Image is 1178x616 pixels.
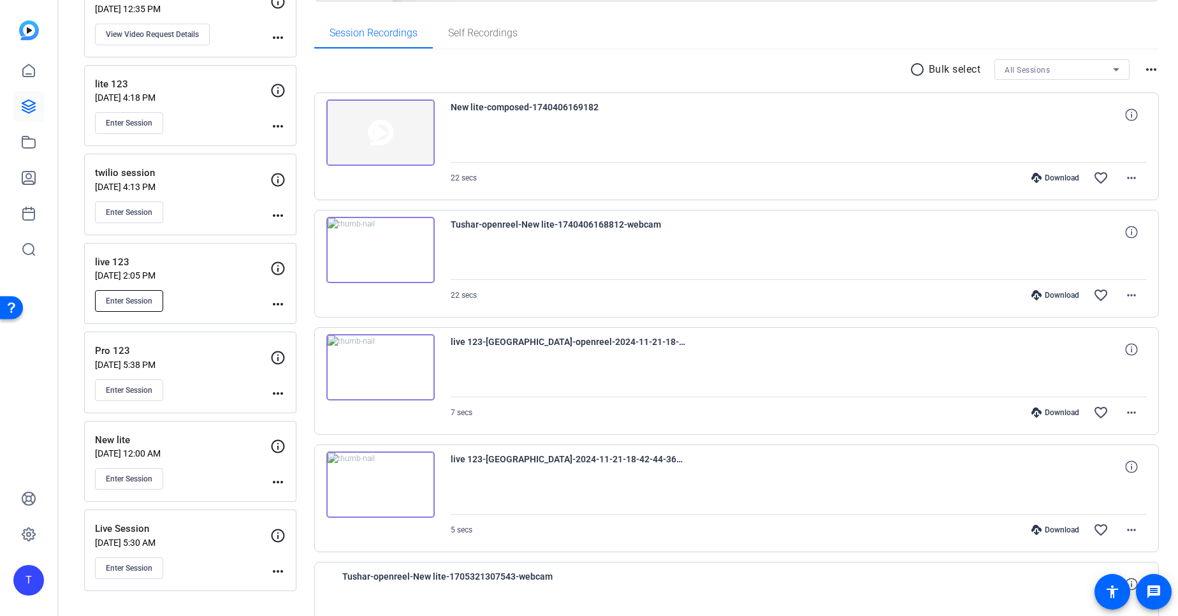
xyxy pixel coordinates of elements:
span: Enter Session [106,385,152,395]
p: [DATE] 2:05 PM [95,270,270,281]
mat-icon: more_horiz [1144,62,1159,77]
mat-icon: more_horiz [1124,522,1139,538]
span: 7 secs [451,408,472,417]
button: Enter Session [95,468,163,490]
p: [DATE] 12:00 AM [95,448,270,458]
p: [DATE] 4:18 PM [95,92,270,103]
span: live 123-[GEOGRAPHIC_DATA]-2024-11-21-18-42-44-365-0 [451,451,687,482]
span: 22 secs [451,173,477,182]
mat-icon: more_horiz [270,30,286,45]
span: New lite-composed-1740406169182 [451,99,687,130]
div: T [13,565,44,596]
span: Enter Session [106,474,152,484]
mat-icon: favorite_border [1093,405,1109,420]
mat-icon: more_horiz [1124,288,1139,303]
mat-icon: more_horiz [270,564,286,579]
mat-icon: radio_button_unchecked [910,62,929,77]
span: Enter Session [106,118,152,128]
span: Self Recordings [448,28,518,38]
p: twilio session [95,166,270,180]
div: Download [1025,525,1086,535]
img: thumb-nail [326,451,435,518]
button: Enter Session [95,379,163,401]
span: Enter Session [106,563,152,573]
mat-icon: more_horiz [270,474,286,490]
span: All Sessions [1005,66,1050,75]
p: lite 123 [95,77,270,92]
button: Enter Session [95,557,163,579]
button: View Video Request Details [95,24,210,45]
p: [DATE] 12:35 PM [95,4,270,14]
img: blue-gradient.svg [19,20,39,40]
mat-icon: more_horiz [1124,170,1139,186]
span: Tushar-openreel-New lite-1740406168812-webcam [451,217,687,247]
mat-icon: favorite_border [1093,288,1109,303]
p: [DATE] 4:13 PM [95,182,270,192]
mat-icon: message [1146,584,1161,599]
p: [DATE] 5:38 PM [95,360,270,370]
p: [DATE] 5:30 AM [95,538,270,548]
span: Enter Session [106,296,152,306]
button: Enter Session [95,290,163,312]
div: Download [1025,290,1086,300]
span: Tushar-openreel-New lite-1705321307543-webcam [342,569,578,599]
div: Download [1025,407,1086,418]
mat-icon: favorite_border [1093,522,1109,538]
mat-icon: favorite_border [1093,170,1109,186]
img: thumb-nail [326,99,435,166]
p: Bulk select [929,62,981,77]
span: Session Recordings [330,28,418,38]
span: Enter Session [106,207,152,217]
div: Download [1025,173,1086,183]
img: thumb-nail [326,334,435,400]
img: thumb-nail [326,217,435,283]
p: live 123 [95,255,270,270]
p: New lite [95,433,270,448]
mat-icon: more_horiz [270,297,286,312]
mat-icon: more_horiz [270,208,286,223]
span: live 123-[GEOGRAPHIC_DATA]-openreel-2024-11-21-18-42-44-365-1 [451,334,687,365]
mat-icon: more_horiz [270,119,286,134]
span: 22 secs [451,291,477,300]
span: 5 secs [451,525,472,534]
p: Live Session [95,522,270,536]
button: Enter Session [95,202,163,223]
mat-icon: accessibility [1105,584,1120,599]
mat-icon: more_horiz [270,386,286,401]
p: Pro 123 [95,344,270,358]
button: Enter Session [95,112,163,134]
span: View Video Request Details [106,29,199,40]
mat-icon: more_horiz [1124,405,1139,420]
